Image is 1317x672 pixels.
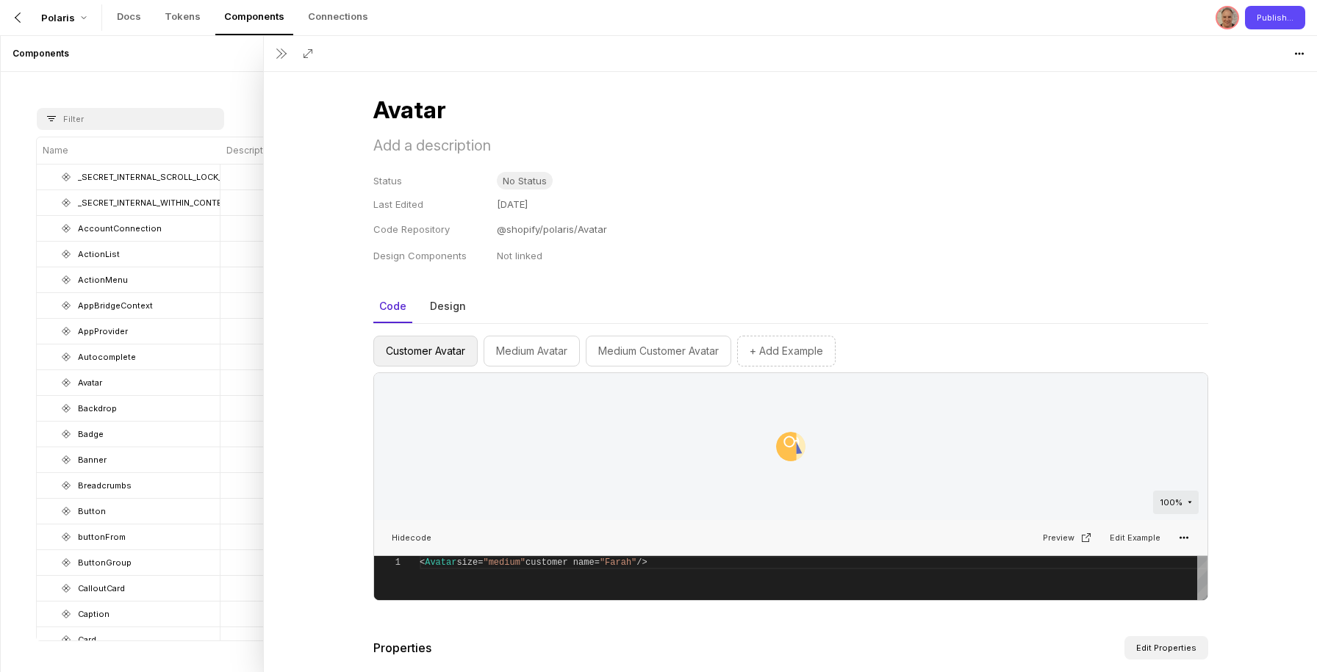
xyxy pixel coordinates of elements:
span: Avatar [425,557,456,568]
p: Properties [373,639,431,657]
p: Badge [78,425,214,443]
p: Breadcrumbs [78,477,214,494]
p: Description [226,143,435,158]
p: @shopify/polaris/Avatar [494,219,873,239]
p: Avatar [78,374,214,391]
button: Hidecode [386,526,437,549]
span: /> [636,557,647,568]
p: Caption [78,605,214,623]
p: Polaris [41,10,75,25]
button: Preview [1037,526,1098,549]
button: Edit Properties [1124,636,1208,660]
p: buttonFrom [78,528,214,546]
button: Publish... [1245,6,1305,29]
span: size [456,557,478,568]
p: Tokens [165,9,201,24]
a: Customer Avatar [373,336,478,366]
p: Components [224,9,284,24]
a: Medium Avatar [484,336,580,366]
p: Connections [308,9,368,24]
span: "Farah" [600,557,636,568]
a: + Add Example [737,336,836,366]
span: "medium" [483,557,525,568]
a: Medium Customer Avatar [586,336,731,366]
p: Not linked [494,245,873,266]
p: Docs [117,9,141,24]
p: AppBridgeContext [78,297,214,314]
p: [DATE] [497,197,873,212]
p: Backdrop [78,400,214,417]
a: Code [367,289,418,323]
span: = [478,557,483,568]
p: Button [78,502,214,520]
p: AccountConnection [78,220,214,237]
p: _SECRET_INTERNAL_WITHIN_CONTENT_CONTEXT [78,194,276,212]
p: Last Edited [373,195,491,213]
p: ButtonGroup [78,554,214,571]
a: Design [418,289,478,323]
p: _SECRET_INTERNAL_SCROLL_LOCK_MANAGER_CONTEXT [78,168,307,186]
p: Components [12,42,69,65]
span: = [594,557,599,568]
p: Name [43,143,215,158]
p: ActionMenu [78,271,214,289]
p: AppProvider [78,322,214,340]
p: No Status [497,172,553,189]
p: Code Repository [373,220,491,238]
div: 1 [374,556,401,569]
button: Edit Example [1104,526,1166,549]
p: 100 % [1159,495,1184,510]
p: CalloutCard [78,579,214,597]
p: Design Components [373,245,491,266]
p: Autocomplete [78,348,214,366]
p: Banner [78,451,214,469]
p: Card [78,631,214,648]
p: ActionList [78,245,214,263]
p: Avatar [370,90,449,131]
span: < [420,557,425,568]
span: Farah [426,279,456,308]
input: Filter [63,108,198,130]
p: Status [373,172,491,189]
span: customer name [525,557,595,568]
